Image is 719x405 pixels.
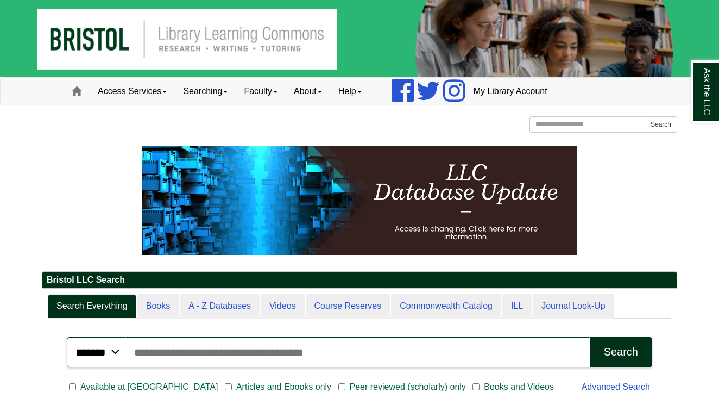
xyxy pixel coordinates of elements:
[480,381,558,394] span: Books and Videos
[338,382,345,392] input: Peer reviewed (scholarly) only
[391,294,501,319] a: Commonwealth Catalog
[69,382,76,392] input: Available at [GEOGRAPHIC_DATA]
[232,381,336,394] span: Articles and Ebooks only
[604,346,638,358] div: Search
[261,294,305,319] a: Videos
[180,294,260,319] a: A - Z Databases
[142,146,577,255] img: HTML tutorial
[502,294,532,319] a: ILL
[330,78,370,105] a: Help
[48,294,136,319] a: Search Everything
[225,382,232,392] input: Articles and Ebooks only
[286,78,330,105] a: About
[472,382,480,392] input: Books and Videos
[465,78,556,105] a: My Library Account
[645,116,677,133] button: Search
[76,381,222,394] span: Available at [GEOGRAPHIC_DATA]
[137,294,179,319] a: Books
[90,78,175,105] a: Access Services
[345,381,470,394] span: Peer reviewed (scholarly) only
[533,294,614,319] a: Journal Look-Up
[42,272,677,289] h2: Bristol LLC Search
[582,382,650,391] a: Advanced Search
[175,78,236,105] a: Searching
[590,337,652,367] button: Search
[236,78,286,105] a: Faculty
[306,294,390,319] a: Course Reserves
